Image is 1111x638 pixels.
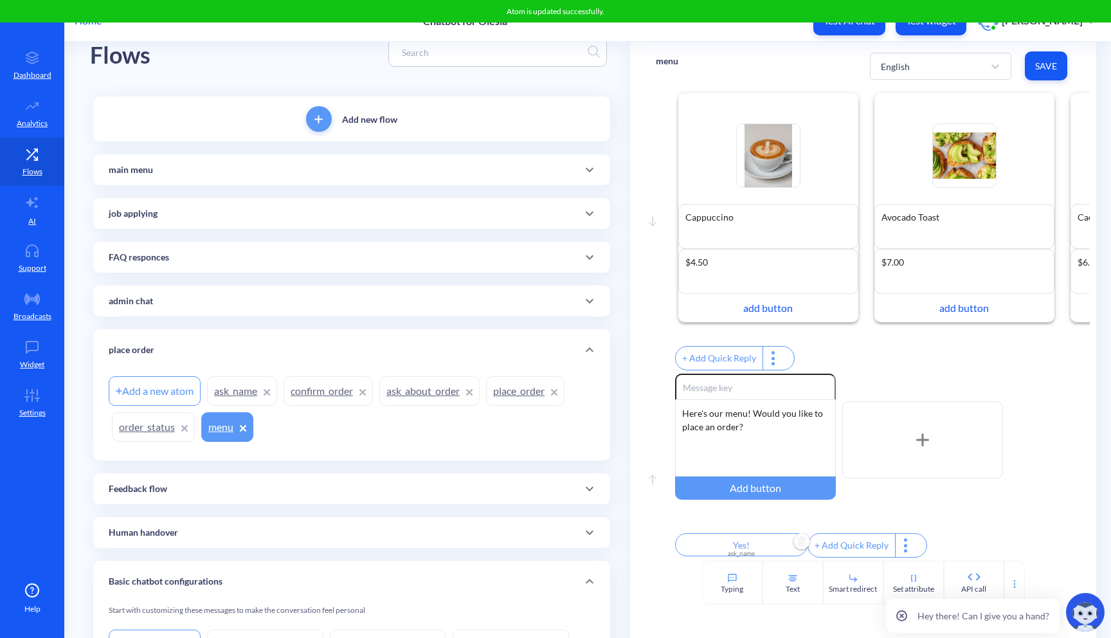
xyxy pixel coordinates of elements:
[1066,593,1105,632] img: copilot-icon.svg
[19,407,46,419] p: Settings
[792,533,811,552] img: delete
[20,359,44,370] p: Widget
[342,113,397,126] p: Add new flow
[93,286,610,316] div: admin chat
[284,376,373,406] a: confirm_order
[933,132,996,179] img: file
[109,251,169,264] p: FAQ responces
[675,374,836,399] input: Message key
[109,482,167,496] p: Feedback flow
[881,59,910,73] div: English
[109,343,154,357] p: place order
[306,106,332,132] button: add
[676,347,763,370] div: + Add Quick Reply
[808,534,895,557] div: + Add Quick Reply
[93,473,610,504] div: Feedback flow
[874,249,1054,294] textarea: $7.00
[675,399,836,477] div: Here's our menu! Would you like to place an order?
[786,527,817,558] button: Delete
[93,561,610,602] div: Basic chatbot configurations
[486,376,565,406] a: place_order
[786,583,800,595] div: Text
[90,37,150,74] div: Flows
[93,242,610,273] div: FAQ responces
[1025,51,1067,80] button: Save
[93,329,610,370] div: place order
[874,204,1054,249] textarea: Avocado Toast
[745,124,792,187] img: file
[207,376,277,406] a: ask_name
[678,294,858,322] div: add button
[893,583,934,595] div: Set attribute
[109,605,595,626] div: Start with customizing these messages to make the conversation feel personal
[678,249,858,294] textarea: $4.50
[1035,60,1057,73] span: Save
[395,45,588,60] input: Search
[961,583,986,595] div: API call
[14,311,51,322] p: Broadcasts
[829,583,877,595] div: Smart redirect
[683,549,800,558] div: ask_name
[678,204,858,249] textarea: Cappuccino
[675,477,836,500] div: Add button
[93,517,610,548] div: Human handover
[14,69,51,81] p: Dashboard
[379,376,480,406] a: ask_about_order
[109,526,178,540] p: Human handover
[721,583,743,595] div: Typing
[28,215,36,227] p: AI
[93,154,610,185] div: main menu
[112,412,195,442] a: order_status
[17,118,48,129] p: Analytics
[109,575,222,588] p: Basic chatbot configurations
[507,6,604,16] span: Atom is updated successfully.
[656,55,678,68] p: menu
[109,295,153,308] p: admin chat
[23,166,42,178] p: Flows
[874,294,1054,322] div: add button
[24,603,41,615] span: Help
[201,412,253,442] a: menu
[93,198,610,229] div: job applying
[109,376,201,406] div: Add a new atom
[675,533,808,556] input: Reply title
[109,207,158,221] p: job applying
[19,262,46,274] p: Support
[109,163,153,177] p: main menu
[917,609,1049,623] p: Hey there! Can I give you a hand?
